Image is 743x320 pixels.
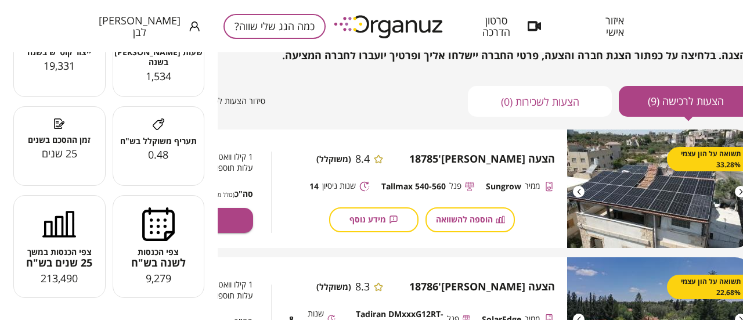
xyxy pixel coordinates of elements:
span: 14 [309,181,319,191]
button: הוספה להשוואה [425,207,515,232]
span: 25 שנים בש"ח [14,257,105,269]
span: (משוקלל) [316,282,351,292]
span: מידע נוסף [349,214,386,224]
span: ממיר [525,181,540,192]
span: (כולל מע"מ) [207,190,235,199]
button: [PERSON_NAME] לבן [92,15,200,38]
span: זמן ההסכם בשנים [14,135,105,145]
span: צפי הכנסות [113,247,204,257]
span: שעות [PERSON_NAME] בשנה [113,47,204,67]
span: ייצור קוט"ש בשנה [14,47,105,57]
button: סרטון הדרכה [453,15,558,38]
span: 19,331 [44,59,75,73]
button: מידע נוסף [329,207,419,232]
button: כמה הגג שלי שווה? [223,14,326,39]
span: סרטון הדרכה [471,15,522,38]
span: 213,490 [41,271,78,285]
button: איזור אישי [579,15,651,38]
span: צפי הכנסות במשך [14,247,105,257]
span: שנות ניסיון [322,181,356,192]
span: [PERSON_NAME] לבן [92,15,187,38]
span: 1,534 [146,69,171,83]
span: הצעה [PERSON_NAME]' 18785 [409,153,555,166]
span: 0.48 [148,148,168,161]
img: logo [326,10,453,42]
span: 25 שנים [42,146,77,160]
span: תשואה על הון עצמי 33.28% [679,148,741,170]
span: תשואה על הון עצמי 22.68% [679,276,741,298]
span: הצעה [PERSON_NAME]' 18786 [409,281,555,293]
span: סה"כ [207,189,253,199]
span: לשנה בש"ח [113,257,204,269]
span: 8.4 [355,153,370,166]
span: (משוקלל) [316,154,351,164]
span: Tallmax 540-560 [381,181,446,191]
span: Sungrow [486,181,521,191]
span: הוספה להשוואה [436,214,493,224]
span: איזור אישי [596,15,634,38]
span: פנל [449,181,461,192]
span: 9,279 [146,271,171,285]
span: סידור הצעות לפי: [210,96,265,107]
button: הצעות לשכירות (0) [468,86,612,117]
span: 8.3 [355,281,370,293]
span: תעריף משוקלל בש"ח [113,136,204,146]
